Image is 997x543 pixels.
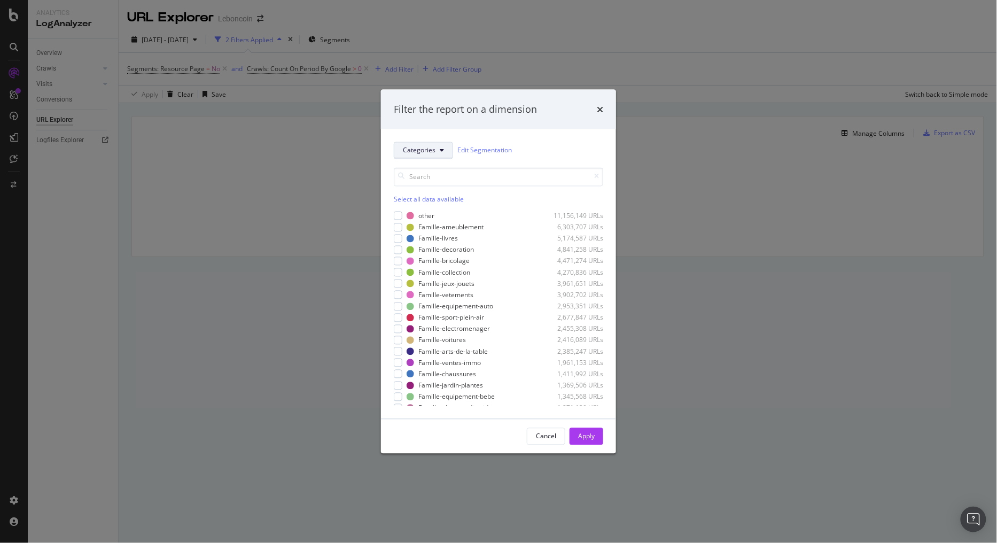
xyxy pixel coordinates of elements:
div: 4,841,258 URLs [551,245,603,254]
button: Apply [570,428,603,445]
div: 2,385,247 URLs [551,347,603,356]
div: Famille-decoration [418,245,474,254]
div: Famille-arts-de-la-table [418,347,488,356]
div: Select all data available [394,195,603,204]
button: Categories [394,142,453,159]
div: 6,303,707 URLs [551,223,603,232]
div: Famille-ameublement [418,223,484,232]
div: times [597,103,603,117]
div: Famille-collection [418,268,470,277]
div: 4,471,274 URLs [551,257,603,266]
div: 1,961,153 URLs [551,358,603,367]
input: Search [394,167,603,186]
div: Famille-jeux-jouets [418,279,474,288]
div: 4,270,836 URLs [551,268,603,277]
button: Cancel [527,428,565,445]
div: 1,271,130 URLs [551,404,603,413]
a: Edit Segmentation [457,145,512,156]
div: 1,369,506 URLs [551,381,603,390]
div: Famille-vetements [418,290,473,299]
div: Famille-equipement-bebe [418,392,495,401]
div: Cancel [536,432,556,441]
div: Famille-chaussures [418,369,476,378]
div: Filter the report on a dimension [394,103,537,117]
div: 2,953,351 URLs [551,302,603,311]
div: 11,156,149 URLs [551,211,603,220]
div: modal [381,90,616,454]
span: Categories [403,146,435,155]
div: Famille-photo-audio-video [418,404,496,413]
div: Famille-bricolage [418,257,470,266]
div: 2,416,089 URLs [551,336,603,345]
div: 3,961,651 URLs [551,279,603,288]
div: Famille-jardin-plantes [418,381,483,390]
div: 2,455,308 URLs [551,324,603,333]
div: 1,345,568 URLs [551,392,603,401]
div: Famille-electromenager [418,324,490,333]
div: Famille-ventes-immo [418,358,481,367]
div: other [418,211,434,220]
div: 2,677,847 URLs [551,313,603,322]
div: 1,411,992 URLs [551,369,603,378]
div: Open Intercom Messenger [961,507,986,532]
div: Apply [578,432,595,441]
div: 5,174,587 URLs [551,234,603,243]
div: 3,902,702 URLs [551,290,603,299]
div: Famille-sport-plein-air [418,313,484,322]
div: Famille-equipement-auto [418,302,493,311]
div: Famille-voitures [418,336,466,345]
div: Famille-livres [418,234,458,243]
